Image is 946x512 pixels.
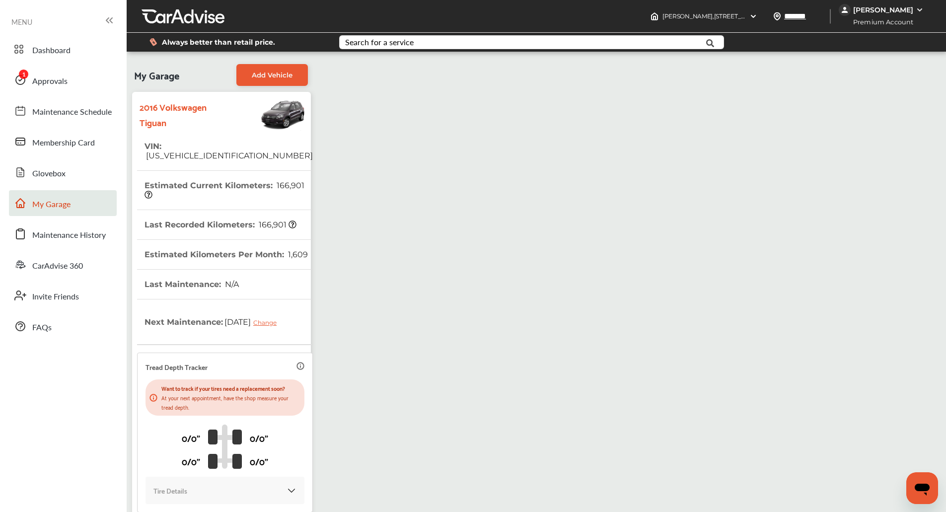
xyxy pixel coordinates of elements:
[9,221,117,247] a: Maintenance History
[9,159,117,185] a: Glovebox
[662,12,874,20] span: [PERSON_NAME] , [STREET_ADDRESS][PERSON_NAME] Westbank , V4T 3E1
[32,137,95,149] span: Membership Card
[182,453,200,469] p: 0/0"
[830,9,831,24] img: header-divider.bc55588e.svg
[161,393,300,412] p: At your next appointment, have the shop measure your tread depth.
[145,240,308,269] th: Estimated Kilometers Per Month :
[252,71,292,79] span: Add Vehicle
[32,291,79,303] span: Invite Friends
[9,36,117,62] a: Dashboard
[853,5,913,14] div: [PERSON_NAME]
[9,252,117,278] a: CarAdvise 360
[32,198,71,211] span: My Garage
[140,99,227,130] strong: 2016 Volkswagen Tiguan
[162,39,275,46] span: Always better than retail price.
[9,313,117,339] a: FAQs
[145,210,296,239] th: Last Recorded Kilometers :
[9,67,117,93] a: Approvals
[32,44,71,57] span: Dashboard
[253,319,282,326] div: Change
[182,430,200,445] p: 0/0"
[32,106,112,119] span: Maintenance Schedule
[11,18,32,26] span: MENU
[145,299,284,344] th: Next Maintenance :
[208,424,242,469] img: tire_track_logo.b900bcbc.svg
[149,38,157,46] img: dollor_label_vector.a70140d1.svg
[153,485,187,496] p: Tire Details
[145,171,313,210] th: Estimated Current Kilometers :
[145,132,313,170] th: VIN :
[287,486,296,496] img: KOKaJQAAAABJRU5ErkJggg==
[906,472,938,504] iframe: Button to launch messaging window
[9,98,117,124] a: Maintenance Schedule
[227,97,306,132] img: Vehicle
[749,12,757,20] img: header-down-arrow.9dd2ce7d.svg
[145,270,239,299] th: Last Maintenance :
[223,280,239,289] span: N/A
[257,220,296,229] span: 166,901
[32,321,52,334] span: FAQs
[839,4,851,16] img: jVpblrzwTbfkPYzPPzSLxeg0AAAAASUVORK5CYII=
[250,430,268,445] p: 0/0"
[250,453,268,469] p: 0/0"
[9,129,117,154] a: Membership Card
[32,229,106,242] span: Maintenance History
[9,283,117,308] a: Invite Friends
[651,12,658,20] img: header-home-logo.8d720a4f.svg
[32,167,66,180] span: Glovebox
[32,75,68,88] span: Approvals
[9,190,117,216] a: My Garage
[32,260,83,273] span: CarAdvise 360
[146,361,208,372] p: Tread Depth Tracker
[223,309,284,334] span: [DATE]
[773,12,781,20] img: location_vector.a44bc228.svg
[161,383,300,393] p: Want to track if your tires need a replacement soon?
[916,6,924,14] img: WGsFRI8htEPBVLJbROoPRyZpYNWhNONpIPPETTm6eUC0GeLEiAAAAAElFTkSuQmCC
[145,181,306,200] span: 166,901
[145,151,313,160] span: [US_VEHICLE_IDENTIFICATION_NUMBER]
[287,250,308,259] span: 1,609
[345,38,414,46] div: Search for a service
[840,17,921,27] span: Premium Account
[236,64,308,86] a: Add Vehicle
[134,64,179,86] span: My Garage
